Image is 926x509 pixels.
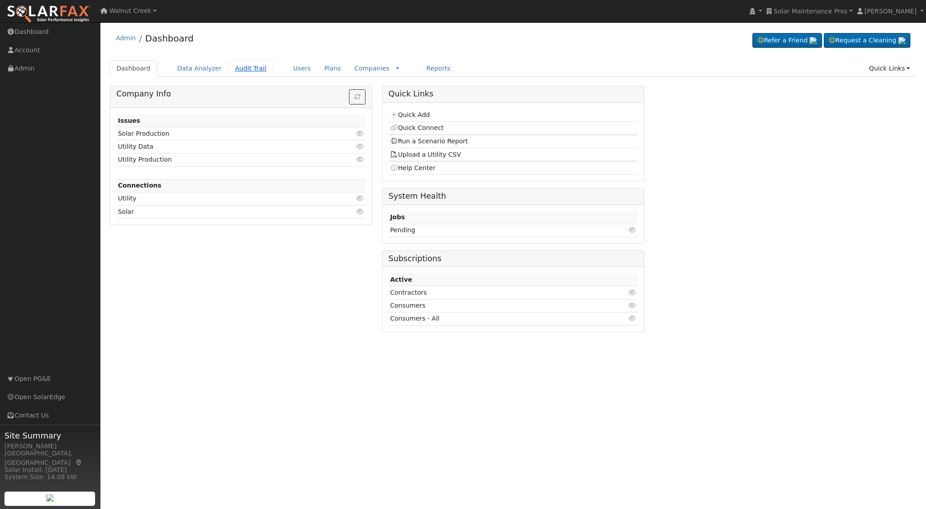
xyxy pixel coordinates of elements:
[145,33,194,44] a: Dashboard
[228,60,273,77] a: Audit Trail
[4,449,96,467] div: [GEOGRAPHIC_DATA], [GEOGRAPHIC_DATA]
[109,7,151,14] span: Walnut Creek
[389,89,638,99] h5: Quick Links
[389,312,595,325] td: Consumers - All
[356,195,364,201] i: Click to view
[4,442,96,451] div: [PERSON_NAME]
[116,127,325,140] td: Solar Production
[46,494,54,501] img: retrieve
[390,151,461,158] a: Upload a Utility CSV
[774,8,847,15] span: Solar Maintenance Pros
[628,315,636,321] i: Click to view
[356,143,364,150] i: Click to view
[318,60,348,77] a: Plans
[287,60,318,77] a: Users
[75,459,83,466] a: Map
[356,130,364,137] i: Click to view
[862,60,917,77] a: Quick Links
[390,213,405,221] strong: Jobs
[116,140,325,153] td: Utility Data
[752,33,822,48] a: Refer a Friend
[116,205,325,218] td: Solar
[389,224,568,237] td: Pending
[390,111,430,118] a: Quick Add
[118,182,162,189] strong: Connections
[389,299,595,312] td: Consumers
[4,430,96,442] span: Site Summary
[4,472,96,482] div: System Size: 14.08 kW
[389,192,638,201] h5: System Health
[628,227,636,233] i: Click to view
[390,164,436,171] a: Help Center
[390,124,444,131] a: Quick Connect
[628,302,636,309] i: Click to view
[419,60,457,77] a: Reports
[118,117,140,124] strong: Issues
[390,276,412,283] strong: Active
[356,156,364,163] i: Click to view
[4,465,96,475] div: Solar Install: [DATE]
[810,37,817,44] img: retrieve
[110,60,158,77] a: Dashboard
[356,209,364,215] i: Click to view
[390,138,468,145] a: Run a Scenario Report
[389,254,638,263] h5: Subscriptions
[170,60,228,77] a: Data Analyzer
[864,8,917,15] span: [PERSON_NAME]
[116,192,325,205] td: Utility
[116,34,136,42] a: Admin
[628,289,636,296] i: Click to view
[7,5,91,24] img: SolarFax
[389,286,595,299] td: Contractors
[116,153,325,166] td: Utility Production
[354,65,390,72] a: Companies
[116,89,366,99] h5: Company Info
[898,37,905,44] img: retrieve
[824,33,910,48] a: Request a Cleaning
